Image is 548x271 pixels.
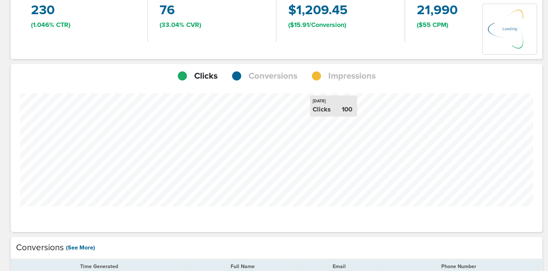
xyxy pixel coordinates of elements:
span: Impressions [328,70,376,82]
span: ($15.91/Conversion) [288,20,346,30]
span: Conversions [248,70,297,82]
span: (33.04% CVR) [160,20,201,30]
span: 21,990 [417,1,458,19]
span: Email [333,263,346,270]
span: (1.046% CTR) [31,20,70,30]
span: ($55 CPM) [417,20,448,30]
span: 230 [31,1,55,19]
span: 76 [160,1,175,19]
a: (See More) [66,244,95,252]
span: Time Generated [80,263,118,270]
h4: Conversions [16,243,64,253]
span: Clicks [194,70,218,82]
span: Phone Number [441,263,476,270]
span: $1,209.45 [288,1,348,19]
span: Full Name [231,263,255,270]
p: Loading [502,25,517,34]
